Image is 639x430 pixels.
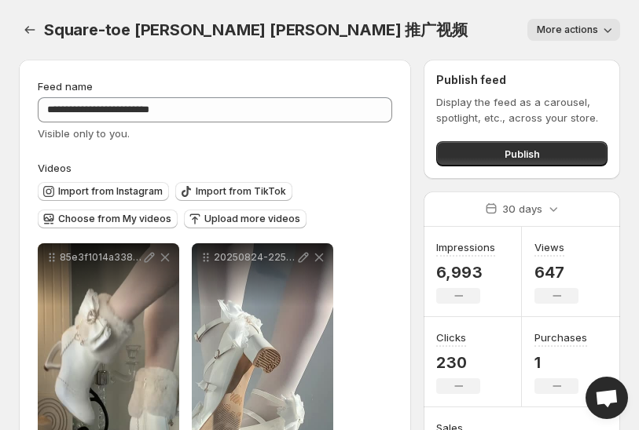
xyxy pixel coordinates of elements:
[537,24,598,36] span: More actions
[184,210,307,228] button: Upload more videos
[38,80,93,93] span: Feed name
[436,72,608,88] h2: Publish feed
[436,94,608,126] p: Display the feed as a carousel, spotlight, etc., across your store.
[436,330,466,345] h3: Clicks
[196,185,286,198] span: Import from TikTok
[58,185,163,198] span: Import from Instagram
[586,377,628,419] div: Open chat
[38,182,169,201] button: Import from Instagram
[38,210,178,228] button: Choose from My videos
[436,353,480,372] p: 230
[534,239,564,255] h3: Views
[505,146,540,162] span: Publish
[502,201,542,217] p: 30 days
[534,263,578,282] p: 647
[38,127,130,140] span: Visible only to you.
[19,19,41,41] button: Settings
[44,20,467,39] span: Square-toe [PERSON_NAME] [PERSON_NAME] 推广视频
[175,182,292,201] button: Import from TikTok
[534,330,587,345] h3: Purchases
[436,141,608,166] button: Publish
[436,239,495,255] h3: Impressions
[60,251,141,264] p: 85e3f1014a3384b73ebd8c36f0f1e436
[436,263,495,282] p: 6,993
[534,353,587,372] p: 1
[527,19,620,41] button: More actions
[214,251,296,264] p: 20250824-225932
[38,162,72,174] span: Videos
[204,213,300,225] span: Upload more videos
[58,213,171,225] span: Choose from My videos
